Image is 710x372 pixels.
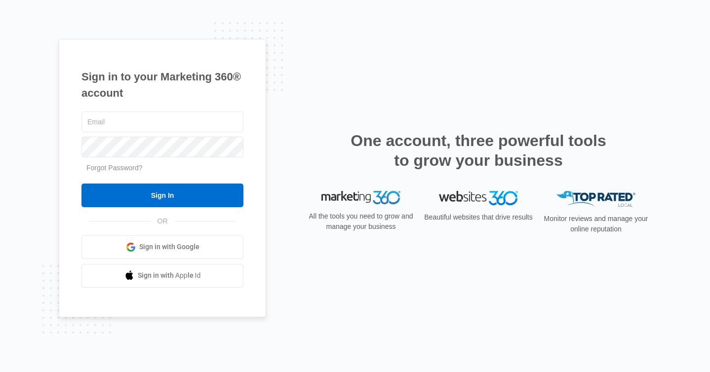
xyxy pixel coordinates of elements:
[81,264,243,288] a: Sign in with Apple Id
[306,211,416,232] p: All the tools you need to grow and manage your business
[81,112,243,132] input: Email
[556,191,635,207] img: Top Rated Local
[86,164,143,172] a: Forgot Password?
[541,214,651,234] p: Monitor reviews and manage your online reputation
[348,131,609,170] h2: One account, three powerful tools to grow your business
[151,216,175,226] span: OR
[139,242,199,252] span: Sign in with Google
[138,270,201,281] span: Sign in with Apple Id
[439,191,518,205] img: Websites 360
[321,191,400,205] img: Marketing 360
[81,184,243,207] input: Sign In
[81,69,243,101] h1: Sign in to your Marketing 360® account
[81,235,243,259] a: Sign in with Google
[423,212,534,223] p: Beautiful websites that drive results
